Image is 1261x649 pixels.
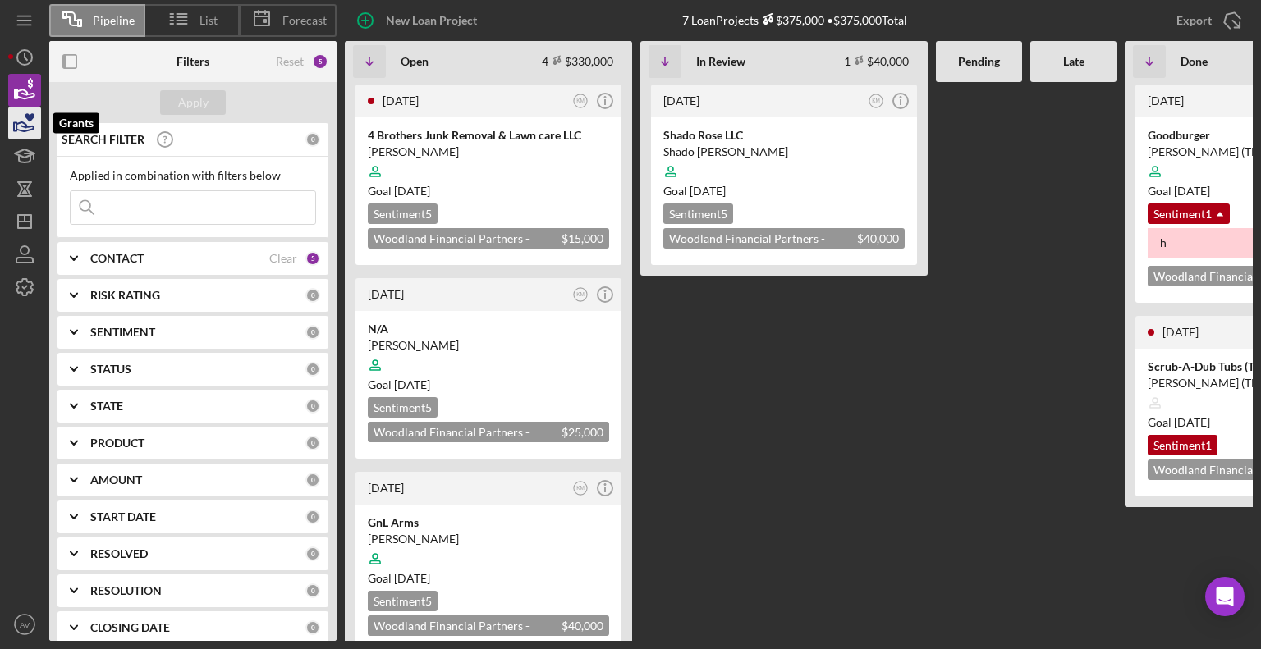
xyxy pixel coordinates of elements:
div: 0 [305,473,320,487]
div: Open Intercom Messenger [1205,577,1245,616]
a: [DATE]KMShado Rose LLCShado [PERSON_NAME]Goal [DATE]Sentiment5Woodland Financial Partners - Stand... [649,82,919,267]
div: 0 [305,132,320,147]
div: $375,000 [759,13,824,27]
button: KM [865,90,887,112]
div: Sentiment 1 [1148,203,1230,224]
div: 0 [305,436,320,450]
text: KM [576,485,585,491]
div: Sentiment 5 [368,591,438,611]
div: 0 [305,510,320,524]
b: CLOSING DATE [90,621,170,634]
div: Sentiment 5 [368,203,438,224]
div: 0 [305,583,320,598]
b: STATUS [90,363,131,376]
b: Open [401,55,429,68]
time: 05/18/2025 [1174,415,1210,429]
div: Woodland Financial Partners - Standard Business Loan [368,228,609,249]
time: 2025-08-05 20:01 [368,287,404,301]
time: 07/21/2025 [394,571,430,585]
div: Woodland Financial Partners - Standard Business Loan [368,422,609,442]
b: START DATE [90,510,156,523]
span: $25,000 [562,425,603,439]
div: Sentiment 5 [368,397,438,418]
div: 0 [305,325,320,340]
div: Applied in combination with filters below [70,169,316,182]
div: 0 [305,620,320,635]
button: KM [570,478,592,500]
div: Sentiment 1 [1148,435,1217,455]
div: Apply [178,90,209,115]
span: Forecast [282,14,327,27]
span: $40,000 [562,619,603,633]
text: AV [20,620,30,629]
time: 06/21/2025 [690,184,726,198]
div: 4 Brothers Junk Removal & Lawn care LLC [368,127,609,144]
b: Late [1063,55,1084,68]
div: N/A [368,321,609,337]
button: KM [570,284,592,306]
div: Export [1176,4,1212,37]
text: KM [872,98,880,103]
span: Pipeline [93,14,135,27]
div: 7 Loan Projects • $375,000 Total [682,13,907,27]
time: 2025-06-05 18:18 [663,94,699,107]
b: RESOLVED [90,547,148,560]
div: New Loan Project [386,4,477,37]
b: SENTIMENT [90,326,155,339]
time: 08/25/2025 [394,377,430,391]
div: Clear [269,252,297,265]
span: Goal [663,184,726,198]
time: 05/18/2025 [1174,184,1210,198]
a: [DATE]KMN/A[PERSON_NAME]Goal [DATE]Sentiment5Woodland Financial Partners - Standard Business Loan... [353,276,624,461]
b: Filters [177,55,209,68]
time: 2025-03-19 21:04 [1148,94,1184,107]
button: KM [570,90,592,112]
span: Goal [1148,415,1210,429]
div: 0 [305,399,320,414]
text: KM [576,291,585,297]
div: Reset [276,55,304,68]
div: 0 [305,288,320,303]
span: List [199,14,218,27]
div: Shado [PERSON_NAME] [663,144,905,160]
b: Done [1181,55,1208,68]
time: 2025-08-21 17:22 [383,94,419,107]
time: 2025-07-22 13:41 [368,481,404,495]
div: [PERSON_NAME] [368,144,609,160]
time: 10/20/2025 [394,184,430,198]
span: Goal [368,184,430,198]
b: STATE [90,400,123,413]
span: Goal [1148,184,1210,198]
span: Goal [368,377,430,391]
b: In Review [696,55,745,68]
div: Sentiment 5 [663,203,733,224]
span: $40,000 [857,231,899,245]
span: Goal [368,571,430,585]
div: [PERSON_NAME] [368,531,609,547]
div: GnL Arms [368,514,609,531]
div: 5 [312,53,328,70]
div: 4 $330,000 [542,54,613,68]
span: $15,000 [562,231,603,245]
text: KM [576,98,585,103]
button: New Loan Project [345,4,493,37]
div: Shado Rose LLC [663,127,905,144]
div: 0 [305,362,320,377]
button: AV [8,608,41,641]
b: PRODUCT [90,436,144,450]
b: Pending [958,55,1000,68]
div: Woodland Financial Partners - Standard Business Loan [368,615,609,636]
div: 0 [305,546,320,561]
b: RESOLUTION [90,584,162,597]
button: Export [1160,4,1253,37]
div: 5 [305,251,320,266]
b: AMOUNT [90,473,142,487]
b: SEARCH FILTER [62,133,144,146]
div: [PERSON_NAME] [368,337,609,354]
b: RISK RATING [90,289,160,302]
div: 1 $40,000 [844,54,909,68]
button: Apply [160,90,226,115]
b: CONTACT [90,252,144,265]
div: Woodland Financial Partners - Standard Business Loan [663,228,905,249]
a: [DATE]KM4 Brothers Junk Removal & Lawn care LLC[PERSON_NAME]Goal [DATE]Sentiment5Woodland Financi... [353,82,624,267]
